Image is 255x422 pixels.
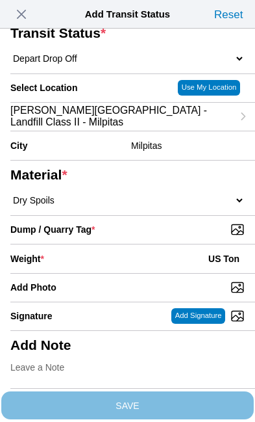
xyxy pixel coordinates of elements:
[171,308,225,324] ion-button: Add Signature
[208,254,239,264] ion-label: US Ton
[10,83,77,93] label: Select Location
[211,4,246,25] ion-button: Reset
[10,254,44,264] ion-label: Weight
[10,25,239,41] ion-label: Transit Status
[10,167,239,183] ion-label: Material
[10,311,53,321] label: Signature
[10,337,239,353] ion-label: Add Note
[178,80,240,96] ion-button: Use My Location
[10,105,232,128] span: [PERSON_NAME][GEOGRAPHIC_DATA] - Landfill Class II - Milpitas
[10,140,126,151] ion-label: City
